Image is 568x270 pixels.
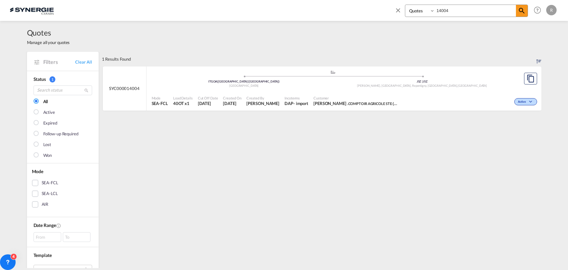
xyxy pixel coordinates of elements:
button: Copy Quote [524,73,537,84]
span: | [422,80,423,83]
div: Won [43,152,52,159]
span: COMPTOIR AGRICOLE STE-[PERSON_NAME] INC. [348,101,427,106]
div: R [546,5,557,15]
div: All [43,98,48,105]
span: From To [34,232,92,242]
md-icon: assets/icons/custom/copyQuote.svg [527,75,534,82]
md-icon: Created On [56,223,61,228]
span: 12 Aug 2025 [223,100,241,106]
span: , [457,84,458,87]
img: 1f56c880d42311ef80fc7dca854c8e59.png [10,3,54,18]
div: Expired [43,120,57,127]
div: Follow-up Required [43,131,78,137]
md-checkbox: SEA-FCL [32,180,94,186]
div: Lost [43,142,51,148]
md-icon: assets/icons/custom/ship-fill.svg [329,70,337,74]
div: Active [43,109,55,116]
span: icon-close [395,5,405,20]
div: Change Status Here [514,98,537,105]
span: Created By [246,96,279,100]
span: Active [518,100,527,104]
span: Mode [32,169,44,174]
div: 1 Results Found [102,52,131,66]
md-icon: icon-magnify [518,7,526,15]
md-icon: icon-chevron-down [528,100,535,104]
span: [GEOGRAPHIC_DATA] [229,84,258,87]
div: SEA-LCL [42,190,58,197]
div: SEA-FCL [42,180,58,186]
input: Enter Quotation Number [435,5,516,16]
div: From [34,232,61,242]
div: DAP import [284,100,308,106]
span: J5Z [417,80,423,83]
span: 1 [49,76,55,82]
span: | [217,80,218,83]
span: J5Z [423,80,428,83]
span: SEA-FCL [152,100,168,106]
span: Manage all your quotes [27,39,70,45]
span: ITGOA [GEOGRAPHIC_DATA] ([GEOGRAPHIC_DATA]) [208,80,280,83]
md-icon: icon-magnify [84,88,89,93]
span: Date Range [34,222,56,228]
span: SYC000014004 [109,85,140,91]
div: - import [293,100,308,106]
span: Filters [43,58,76,66]
md-icon: icon-close [395,7,402,14]
md-checkbox: AIR [32,201,94,208]
a: Clear All [75,59,92,65]
div: DAP [284,100,293,106]
div: SYC000014004 assets/icons/custom/ship-fill.svgassets/icons/custom/roll-o-plane.svgOriginGenova (G... [103,67,541,111]
span: 12 Aug 2025 [198,100,218,106]
span: Status [34,76,46,82]
div: Status 1 [34,76,92,82]
span: Customer [313,96,398,100]
span: Quotes [27,27,70,38]
span: Load Details [173,96,193,100]
span: [GEOGRAPHIC_DATA] [458,84,487,87]
span: [PERSON_NAME], [GEOGRAPHIC_DATA], Repentigny, [GEOGRAPHIC_DATA] [357,84,458,87]
span: Mode [152,96,168,100]
span: Cut Off Date [198,96,218,100]
input: Search status [34,85,92,95]
span: Miguel Guénette . COMPTOIR AGRICOLE STE-ANNE INC. [313,100,398,106]
span: Created On [223,96,241,100]
div: Sort by: Created On [536,52,541,66]
div: Help [532,5,546,16]
span: Help [532,5,543,16]
div: To [63,232,90,242]
span: icon-magnify [516,5,528,17]
span: Rosa Ho [246,100,279,106]
span: 40OT x 1 [173,100,193,106]
div: AIR [42,201,48,208]
span: Template [34,252,52,258]
span: Incoterms [284,96,308,100]
md-checkbox: SEA-LCL [32,190,94,197]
